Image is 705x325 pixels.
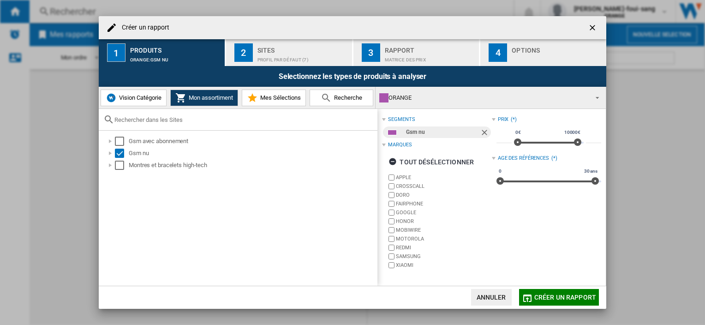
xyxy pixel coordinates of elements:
[471,289,512,306] button: Annuler
[396,218,491,225] label: HONOR
[332,94,362,101] span: Recherche
[258,94,301,101] span: Mes Sélections
[170,90,238,106] button: Mon assortiment
[388,210,394,216] input: brand.name
[114,116,373,123] input: Rechercher dans les Sites
[489,43,507,62] div: 4
[388,262,394,268] input: brand.name
[129,161,376,170] div: Montres et bracelets high-tech
[99,66,606,87] div: Selectionnez les types de produits à analyser
[388,141,412,149] div: Marques
[396,262,491,269] label: XIAOMI
[129,149,376,158] div: Gsm nu
[257,43,348,53] div: Sites
[396,183,491,190] label: CROSSCALL
[226,39,353,66] button: 2 Sites Profil par défaut (7)
[519,289,599,306] button: Créer un rapport
[388,218,394,224] input: brand.name
[385,53,476,62] div: Matrice des prix
[534,294,596,301] span: Créer un rapport
[234,43,253,62] div: 2
[396,192,491,199] label: DORO
[388,227,394,233] input: brand.name
[362,43,380,62] div: 3
[584,18,603,37] button: getI18NText('BUTTONS.CLOSE_DIALOG')
[396,253,491,260] label: SAMSUNG
[130,53,221,62] div: ORANGE:Gsm nu
[396,209,491,216] label: GOOGLE
[388,201,394,207] input: brand.name
[396,235,491,242] label: MOTOROLA
[106,92,117,103] img: wiser-icon-blue.png
[583,168,599,175] span: 30 ans
[512,43,603,53] div: Options
[563,129,582,136] span: 10000€
[115,149,129,158] md-checkbox: Select
[310,90,373,106] button: Recherche
[242,90,306,106] button: Mes Sélections
[115,161,129,170] md-checkbox: Select
[99,39,226,66] button: 1 Produits ORANGE:Gsm nu
[388,253,394,259] input: brand.name
[129,137,376,146] div: Gsm avec abonnement
[115,137,129,146] md-checkbox: Select
[353,39,480,66] button: 3 Rapport Matrice des prix
[480,39,606,66] button: 4 Options
[388,154,474,170] div: tout désélectionner
[257,53,348,62] div: Profil par défaut (7)
[396,174,491,181] label: APPLE
[379,91,587,104] div: ORANGE
[388,192,394,198] input: brand.name
[186,94,233,101] span: Mon assortiment
[396,244,491,251] label: REDMI
[388,116,415,123] div: segments
[388,245,394,251] input: brand.name
[388,183,394,189] input: brand.name
[498,155,549,162] div: Age des références
[406,126,479,138] div: Gsm nu
[101,90,167,106] button: Vision Catégorie
[396,200,491,207] label: FAIRPHONE
[396,227,491,234] label: MOBIWIRE
[388,236,394,242] input: brand.name
[497,168,503,175] span: 0
[588,23,599,34] ng-md-icon: getI18NText('BUTTONS.CLOSE_DIALOG')
[385,43,476,53] div: Rapport
[117,23,170,32] h4: Créer un rapport
[107,43,125,62] div: 1
[386,154,477,170] button: tout désélectionner
[388,175,394,181] input: brand.name
[514,129,522,136] span: 0€
[498,116,509,123] div: Prix
[480,128,491,139] ng-md-icon: Retirer
[117,94,161,101] span: Vision Catégorie
[130,43,221,53] div: Produits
